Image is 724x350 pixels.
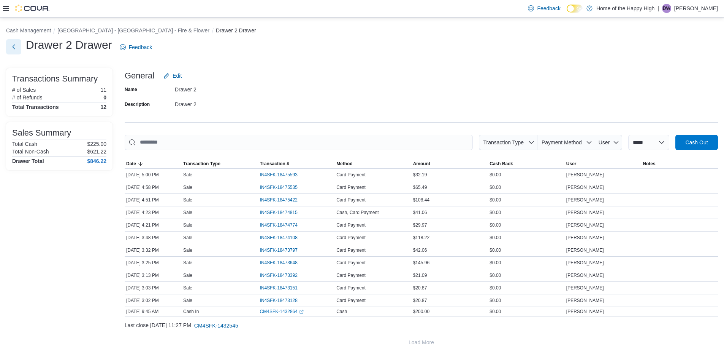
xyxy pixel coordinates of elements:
span: Card Payment [336,172,366,178]
span: Card Payment [336,197,366,203]
p: $621.22 [87,149,106,155]
button: User [595,135,622,150]
button: User [565,159,642,168]
p: Sale [183,172,192,178]
span: Notes [643,161,655,167]
button: Amount [412,159,488,168]
p: Sale [183,285,192,291]
span: [PERSON_NAME] [566,172,604,178]
span: IN4SFK-18475535 [260,184,298,190]
span: IN4SFK-18475422 [260,197,298,203]
span: Payment Method [542,139,582,145]
span: Load More [409,339,434,346]
p: Sale [183,184,192,190]
div: [DATE] 9:45 AM [125,307,182,316]
span: [PERSON_NAME] [566,247,604,253]
input: Dark Mode [567,5,583,13]
h3: Sales Summary [12,128,71,137]
div: [DATE] 4:21 PM [125,221,182,230]
button: Cash Back [488,159,565,168]
p: Sale [183,209,192,216]
span: Card Payment [336,285,366,291]
span: $65.49 [413,184,427,190]
h6: Total Cash [12,141,37,147]
span: IN4SFK-18473648 [260,260,298,266]
span: IN4SFK-18473151 [260,285,298,291]
h6: Total Non-Cash [12,149,49,155]
span: [PERSON_NAME] [566,235,604,241]
p: Home of the Happy High [596,4,654,13]
p: Cash In [183,308,199,315]
div: [DATE] 3:13 PM [125,271,182,280]
span: Card Payment [336,222,366,228]
span: $41.06 [413,209,427,216]
button: IN4SFK-18474774 [260,221,305,230]
button: IN4SFK-18475535 [260,183,305,192]
button: Payment Method [537,135,595,150]
span: IN4SFK-18474774 [260,222,298,228]
span: $21.09 [413,272,427,278]
span: Card Payment [336,184,366,190]
button: Method [335,159,412,168]
p: Sale [183,247,192,253]
span: Feedback [537,5,560,12]
button: IN4SFK-18474815 [260,208,305,217]
span: Feedback [129,43,152,51]
div: $0.00 [488,296,565,305]
button: CM4SFK-1432545 [191,318,241,333]
span: [PERSON_NAME] [566,297,604,304]
button: IN4SFK-18473128 [260,296,305,305]
div: $0.00 [488,195,565,205]
span: IN4SFK-18473392 [260,272,298,278]
p: Sale [183,297,192,304]
p: Sale [183,222,192,228]
p: $225.00 [87,141,106,147]
div: $0.00 [488,233,565,242]
div: [DATE] 4:51 PM [125,195,182,205]
span: Edit [173,72,182,80]
button: IN4SFK-18473151 [260,283,305,292]
span: Transaction Type [183,161,220,167]
button: Load More [125,335,718,350]
button: [GEOGRAPHIC_DATA] - [GEOGRAPHIC_DATA] - Fire & Flower [57,27,209,34]
button: Drawer 2 Drawer [216,27,256,34]
button: IN4SFK-18473797 [260,246,305,255]
span: [PERSON_NAME] [566,222,604,228]
span: Transaction Type [483,139,524,145]
span: $20.87 [413,297,427,304]
h4: Total Transactions [12,104,59,110]
button: Transaction # [258,159,335,168]
span: $108.44 [413,197,429,203]
p: 11 [100,87,106,93]
div: Last close [DATE] 11:27 PM [125,318,718,333]
p: Sale [183,272,192,278]
span: IN4SFK-18473128 [260,297,298,304]
p: Sale [183,197,192,203]
label: Name [125,86,137,93]
span: User [566,161,577,167]
div: [DATE] 3:02 PM [125,296,182,305]
span: Method [336,161,353,167]
span: $20.87 [413,285,427,291]
span: [PERSON_NAME] [566,260,604,266]
input: This is a search bar. As you type, the results lower in the page will automatically filter. [125,135,473,150]
div: [DATE] 3:03 PM [125,283,182,292]
span: IN4SFK-18474815 [260,209,298,216]
div: $0.00 [488,183,565,192]
h1: Drawer 2 Drawer [26,37,112,53]
p: Sale [183,235,192,241]
span: CM4SFK-1432545 [194,322,238,329]
span: Cash [336,308,347,315]
button: IN4SFK-18473392 [260,271,305,280]
span: $32.19 [413,172,427,178]
img: Cova [15,5,49,12]
span: [PERSON_NAME] [566,209,604,216]
span: IN4SFK-18475593 [260,172,298,178]
button: Transaction Type [479,135,537,150]
div: $0.00 [488,170,565,179]
span: Card Payment [336,247,366,253]
div: $0.00 [488,221,565,230]
p: | [657,4,659,13]
span: $200.00 [413,308,429,315]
